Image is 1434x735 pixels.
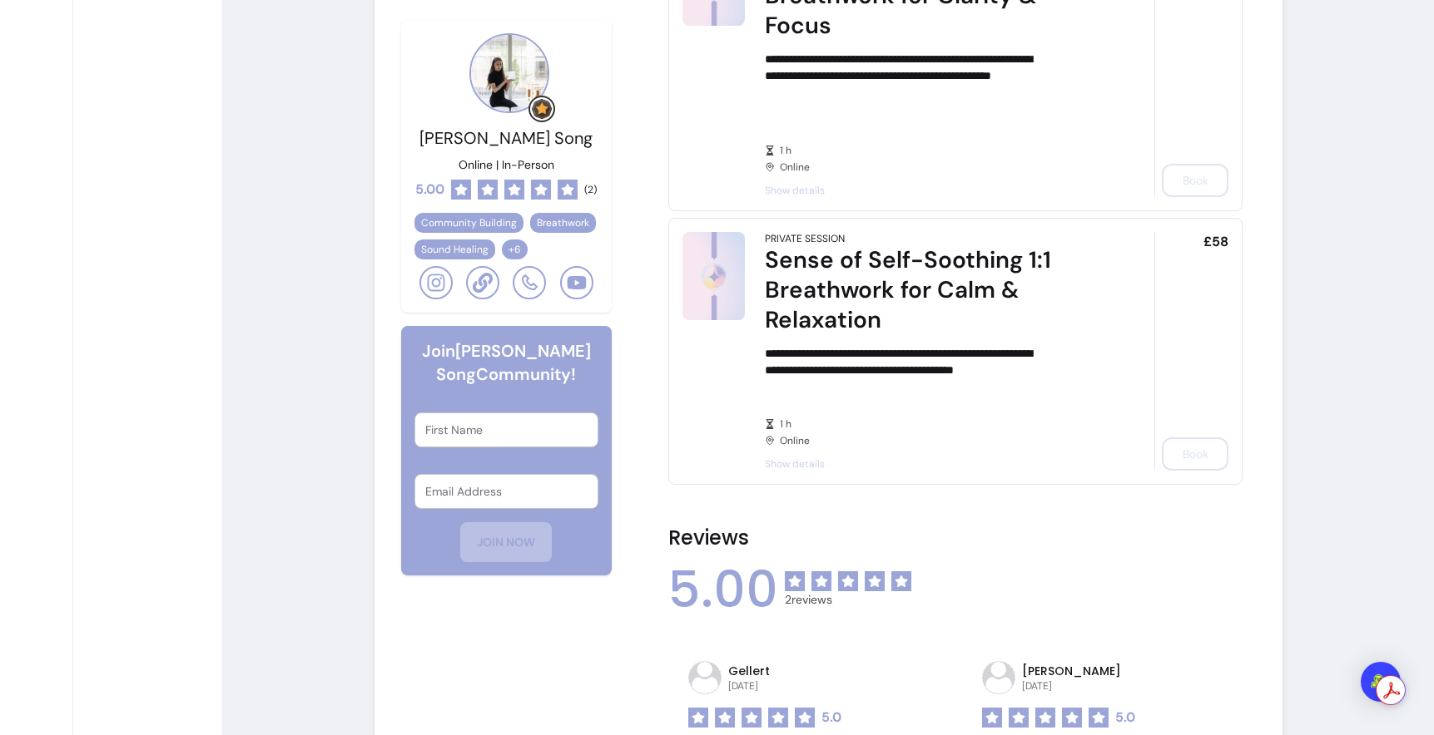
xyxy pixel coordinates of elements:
p: [DATE] [1022,679,1121,693]
img: avatar [983,662,1015,693]
p: [PERSON_NAME] [1022,663,1121,679]
input: First Name [425,422,588,438]
span: 5.00 [415,180,444,200]
span: + 6 [505,243,524,256]
span: ( 2 ) [584,183,597,196]
div: Online [765,417,1108,447]
span: 5.0 [1115,708,1135,728]
span: Sound Healing [421,243,489,256]
span: 1 h [780,144,1108,157]
div: Sense of Self-Soothing 1:1 Breathwork for Calm & Relaxation [765,245,1108,335]
img: avatar [689,662,721,693]
p: [DATE] [728,679,770,693]
h6: Join [PERSON_NAME] Song Community! [414,339,598,386]
span: 5.00 [668,565,778,614]
span: £58 [1203,232,1228,252]
span: Show details [765,457,1108,471]
span: 1 h [780,417,1108,431]
img: Sense of Self-Soothing 1:1 Breathwork for Calm & Relaxation [682,232,745,320]
span: [PERSON_NAME] Song [419,127,593,149]
div: Private Session [765,232,845,245]
p: Online | In-Person [459,156,554,173]
h2: Reviews [668,525,1243,551]
p: Gellert [728,663,770,679]
img: Provider image [469,33,549,113]
div: Online [765,144,1108,174]
span: Community Building [421,216,517,229]
span: Breathwork [537,216,589,229]
span: Show details [765,184,1108,197]
div: Open Intercom Messenger [1361,662,1401,702]
span: 2 reviews [785,591,911,608]
span: 5.0 [821,708,841,728]
input: Email Address [425,483,588,500]
img: Grow [532,99,552,119]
